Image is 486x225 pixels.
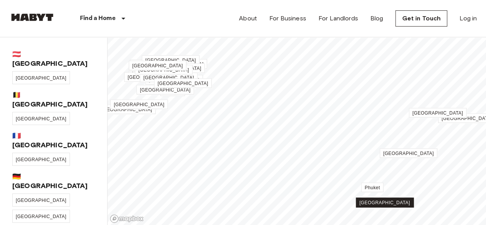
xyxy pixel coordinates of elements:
a: [GEOGRAPHIC_DATA] [98,105,156,114]
a: [GEOGRAPHIC_DATA] [140,73,197,82]
div: Map marker [356,199,413,207]
a: [GEOGRAPHIC_DATA] [380,148,437,158]
span: [GEOGRAPHIC_DATA] [145,58,196,63]
a: [GEOGRAPHIC_DATA] [12,71,70,84]
a: For Business [269,14,306,23]
div: Map marker [110,101,168,109]
a: For Landlords [318,14,358,23]
span: [GEOGRAPHIC_DATA] [153,62,204,67]
a: [GEOGRAPHIC_DATA] [142,55,199,65]
span: [GEOGRAPHIC_DATA] [359,200,410,205]
span: [GEOGRAPHIC_DATA] [412,110,463,116]
div: Map marker [160,88,185,96]
span: [GEOGRAPHIC_DATA] [149,77,199,83]
span: Phuket [365,185,380,190]
a: [GEOGRAPHIC_DATA] [129,61,186,70]
div: Map marker [136,86,194,94]
a: Get in Touch [395,10,447,27]
span: [GEOGRAPHIC_DATA] [16,116,66,122]
span: [GEOGRAPHIC_DATA] [140,87,191,93]
div: Map marker [129,63,187,71]
div: Map marker [140,74,197,82]
a: Phuket [361,183,383,192]
span: [GEOGRAPHIC_DATA] [138,67,189,73]
a: Blog [370,14,383,23]
a: Mapbox logo [110,214,144,223]
span: 🇩🇪 [GEOGRAPHIC_DATA] [12,172,95,190]
span: [GEOGRAPHIC_DATA] [16,198,66,203]
div: Map marker [142,57,199,65]
div: Map marker [135,66,192,74]
a: [GEOGRAPHIC_DATA] [356,198,413,207]
span: [GEOGRAPHIC_DATA] [101,107,152,112]
span: [GEOGRAPHIC_DATA] [132,63,183,68]
a: [GEOGRAPHIC_DATA] [12,112,70,125]
span: [GEOGRAPHIC_DATA] [383,151,434,156]
a: [GEOGRAPHIC_DATA] [12,193,70,207]
div: Map marker [361,184,383,192]
span: [GEOGRAPHIC_DATA] [151,66,201,71]
a: [GEOGRAPHIC_DATA] [110,100,168,109]
span: [GEOGRAPHIC_DATA] [16,157,66,162]
span: [GEOGRAPHIC_DATA] [158,81,208,86]
span: 🇫🇷 [GEOGRAPHIC_DATA] [12,131,95,150]
div: Map marker [380,150,437,158]
img: Habyt [9,13,55,21]
div: Map marker [154,80,212,88]
span: [GEOGRAPHIC_DATA] [16,75,66,81]
a: [GEOGRAPHIC_DATA] [124,72,182,82]
a: [GEOGRAPHIC_DATA] [154,78,212,88]
span: [GEOGRAPHIC_DATA] [128,75,178,80]
div: Map marker [145,76,203,84]
p: Find a Home [80,14,116,23]
a: [GEOGRAPHIC_DATA] [12,210,70,223]
span: 🇧🇪 [GEOGRAPHIC_DATA] [12,90,95,109]
a: [GEOGRAPHIC_DATA] [136,85,194,95]
div: Map marker [129,67,186,75]
div: Map marker [129,62,186,70]
span: [GEOGRAPHIC_DATA] [16,214,66,219]
div: Map marker [124,73,182,82]
a: About [239,14,257,23]
div: Map marker [98,106,156,114]
a: Log in [459,14,477,23]
a: [GEOGRAPHIC_DATA] [12,153,70,166]
span: [GEOGRAPHIC_DATA] [143,75,194,80]
div: Map marker [409,109,466,117]
a: [GEOGRAPHIC_DATA] [409,108,466,118]
span: 🇦🇹 [GEOGRAPHIC_DATA] [12,50,95,68]
span: [GEOGRAPHIC_DATA] [114,102,164,107]
a: [GEOGRAPHIC_DATA] [130,60,187,69]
